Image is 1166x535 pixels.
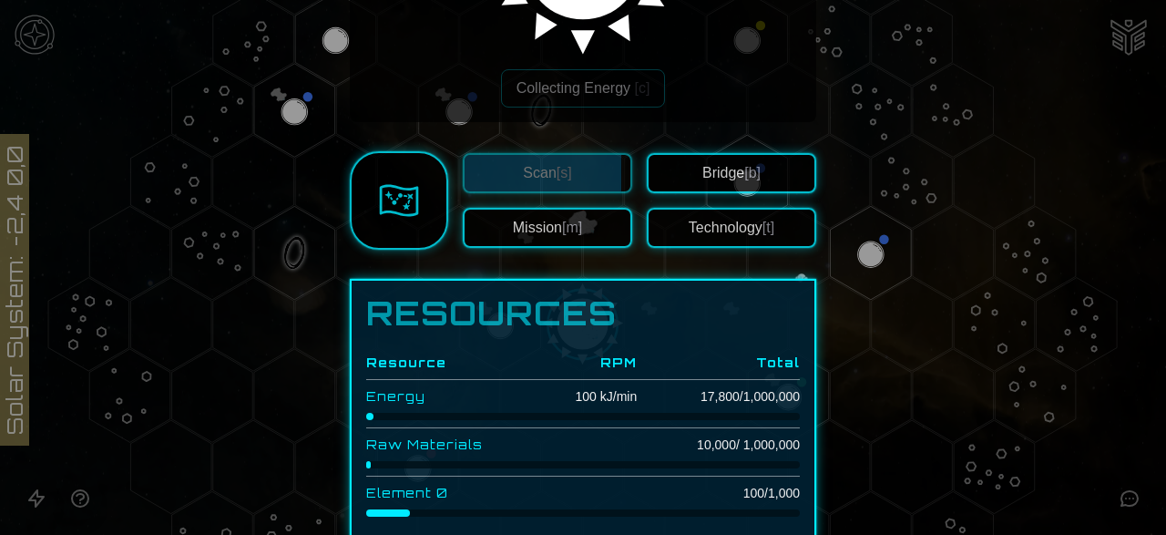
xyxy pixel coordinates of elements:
[366,295,800,332] h1: Resources
[557,165,572,180] span: [s]
[647,208,816,248] button: Technology[t]
[637,346,800,380] th: Total
[379,180,419,221] img: Sector
[647,153,816,193] button: Bridge[b]
[523,165,571,180] span: Scan
[634,80,649,96] span: [c]
[463,153,632,193] button: Scan[s]
[533,346,637,380] th: RPM
[501,69,666,108] button: Collecting Energy [c]
[366,380,533,414] td: Energy
[762,220,774,235] span: [t]
[366,477,533,510] td: Element 0
[637,428,800,462] td: 10,000 / 1,000,000
[562,220,582,235] span: [m]
[637,380,800,414] td: 17,800 / 1,000,000
[533,380,637,414] td: 100 kJ/min
[637,477,800,510] td: 100 / 1,000
[744,165,761,180] span: [b]
[463,208,632,248] button: Mission[m]
[366,346,533,380] th: Resource
[366,428,533,462] td: Raw Materials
